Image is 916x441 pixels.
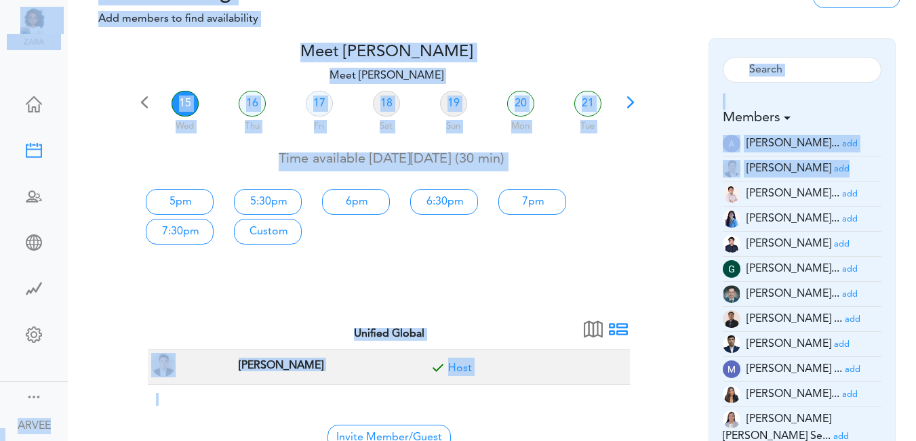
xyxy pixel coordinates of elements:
a: 6pm [322,189,390,215]
li: Tax Supervisor (a.millos@unified-accounting.com) [723,156,882,182]
span: [PERSON_NAME]... [746,264,839,274]
a: add [842,264,858,274]
a: 19 [440,91,467,117]
p: Add members to find availability [78,11,340,27]
small: add [842,290,858,299]
span: [PERSON_NAME] ... [746,314,842,324]
a: add [834,163,850,174]
div: Mon [488,114,553,133]
a: 16 [239,91,266,117]
img: 2Q== [723,210,740,228]
span: [PERSON_NAME]... [746,138,839,149]
a: 5:30pm [234,189,302,215]
div: Change Settings [7,327,61,340]
img: oYmRaigo6CGHQoVEE68UKaYmSv3mcdPtBqv6mR0IswoELyKVAGpf2awGYjY1lJF3I6BneypHs55I8hk2WCirnQq9SYxiZpiWh... [723,335,740,353]
small: add [845,365,860,374]
small: add [834,240,850,249]
small: add [833,432,849,441]
span: [PERSON_NAME] ... [746,364,842,375]
img: zara.png [7,34,61,50]
img: tYClh565bsNRV2DOQ8zUDWWPrkmSsbOKg5xJDCoDKG2XlEZmCEccTQ7zEOPYImp7PCOAf7r2cjy7pCrRzzhJpJUo4c9mYcQ0F... [723,411,740,428]
li: Tax Admin (e.dayan@unified-accounting.com) [723,232,882,257]
a: 7:30pm [146,219,214,245]
small: add [834,165,850,173]
a: 21 [574,91,601,117]
div: Schedule Team Meeting [7,188,61,202]
div: Time Saved [7,280,61,294]
a: 15 [172,91,199,117]
img: wOzMUeZp9uVEwAAAABJRU5ErkJggg== [723,360,740,378]
a: add [834,339,850,350]
small: add [842,140,858,148]
a: Change side menu [26,389,42,408]
a: add [842,138,858,149]
small: add [834,340,850,349]
div: Sat [354,114,418,133]
div: Wed [153,114,217,133]
span: [PERSON_NAME]... [746,289,839,299]
span: TAX PARTNER at Corona, CA, USA [235,355,327,375]
span: [PERSON_NAME]... [746,389,839,400]
span: [PERSON_NAME] [746,339,831,350]
p: Meet [PERSON_NAME] [135,68,637,84]
a: Custom [234,219,302,245]
img: Unified Global - Powered by TEAMCAL AI [20,7,61,34]
strong: [PERSON_NAME] [239,360,323,371]
div: Home [7,96,61,110]
small: add [845,315,860,324]
a: add [842,289,858,299]
img: ARVEE FLORES(a.flores@unified-accounting.com, TAX PARTNER at Corona, CA, USA) [151,353,176,377]
div: Fri [287,114,351,133]
a: 6:30pm [410,189,478,215]
img: 2Q== [723,285,740,303]
small: add [842,265,858,274]
span: Included for meeting [428,361,448,381]
h5: Members [723,110,882,126]
input: Search [723,57,882,83]
a: Change Settings [7,320,61,352]
li: Tax Admin (i.herrera@unified-accounting.com) [723,282,882,307]
div: New Meeting [7,142,61,156]
span: Previous 7 days [135,98,154,117]
span: [PERSON_NAME]... [746,188,839,199]
li: Partner (justine.tala@unifiedglobalph.com) [723,332,882,357]
div: Show menu and text [26,389,42,402]
a: 20 [507,91,534,117]
li: Tax Manager (g.magsino@unified-accounting.com) [723,257,882,282]
span: [PERSON_NAME] [746,238,831,249]
div: Share Meeting Link [7,234,61,248]
a: 17 [306,91,333,117]
img: E70kTnhEtDRAIGhEjAgBAJGBAiAQNCJGBAiAQMCJGAASESMCBEAgaESMCAEAkYECIBA0IkYECIBAwIkYABIRIwIEQCBoRIwIA... [723,135,740,152]
div: ARVEE [18,418,51,434]
a: add [834,238,850,249]
a: add [842,188,858,199]
li: Tax Manager (c.madayag@unified-accounting.com) [723,207,882,232]
small: add [842,390,858,399]
a: add [842,213,858,224]
small: add [842,190,858,198]
li: Tax Manager (jm.atienza@unified-accounting.com) [723,307,882,332]
h4: Meet [PERSON_NAME] [135,43,637,62]
img: 9k= [723,310,740,328]
span: [PERSON_NAME] [746,163,831,174]
li: Tax Supervisor (am.latonio@unified-accounting.com) [723,182,882,207]
div: Sun [421,114,485,133]
a: add [845,364,860,375]
a: add [845,314,860,324]
img: Z [723,235,740,253]
a: 18 [373,91,400,117]
img: wEqpdqGJg0NqAAAAABJRU5ErkJggg== [723,260,740,278]
li: Tax Accountant (mc.cabasan@unified-accounting.com) [723,382,882,407]
img: Z [723,185,740,203]
div: Tue [555,114,620,133]
a: ARVEE [1,409,66,440]
a: add [842,389,858,400]
small: add [842,215,858,224]
li: Tax Manager (a.banaga@unified-accounting.com) [723,131,882,156]
li: Tax Advisor (mc.talley@unified-accounting.com) [723,357,882,382]
a: 5pm [146,189,214,215]
img: t+ebP8ENxXARE3R9ZYAAAAASUVORK5CYII= [723,385,740,403]
a: 7pm [498,189,566,215]
div: Thu [220,114,284,133]
strong: Unified Global [354,329,424,339]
